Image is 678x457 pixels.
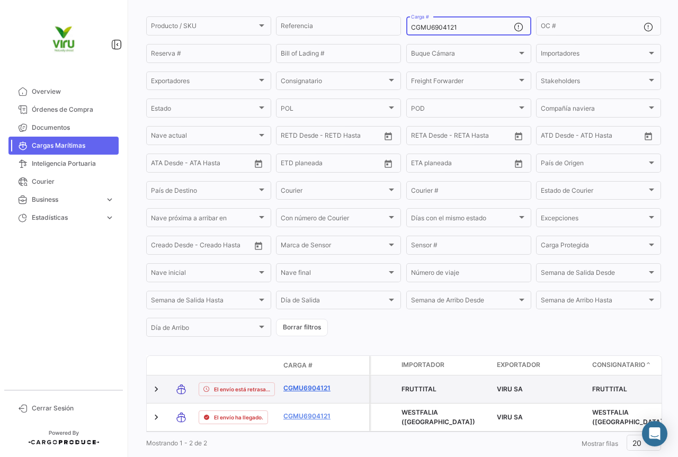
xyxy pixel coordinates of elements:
span: El envío ha llegado. [214,413,263,422]
span: VIRU SA [497,385,523,393]
span: Con número de Courier [281,216,387,223]
span: Nave actual [151,133,257,141]
span: Nave próxima a arribar en [151,216,257,223]
span: 20 [632,438,641,447]
a: Expand/Collapse Row [151,412,162,423]
span: Exportador [497,360,540,370]
input: Desde [411,133,430,141]
span: Día de Arribo [151,326,257,333]
span: Estado de Courier [541,189,647,196]
a: Documentos [8,119,119,137]
span: POL [281,106,387,113]
span: Nave final [281,271,387,278]
span: Mostrar filas [582,440,618,447]
input: Desde [281,161,300,168]
span: Importadores [541,51,647,59]
span: expand_more [105,213,114,222]
span: Exportadores [151,79,257,86]
button: Open calendar [640,128,656,144]
datatable-header-cell: Modo de Transporte [168,361,194,370]
input: ATA Desde [151,161,183,168]
span: Estado [151,106,257,113]
span: Courier [32,177,114,186]
div: Abrir Intercom Messenger [642,421,667,446]
a: CGMU6904121 [283,383,338,393]
button: Open calendar [251,238,266,254]
span: Semana de Arribo Desde [411,298,517,306]
input: Creado Hasta [201,243,248,250]
input: ATD Hasta [582,133,629,141]
span: Nave inicial [151,271,257,278]
span: POD [411,106,517,113]
datatable-header-cell: Carga # [279,356,343,374]
a: Órdenes de Compra [8,101,119,119]
span: Overview [32,87,114,96]
datatable-header-cell: Carga Protegida [371,356,397,375]
span: Días con el mismo estado [411,216,517,223]
span: Mostrando 1 - 2 de 2 [146,439,207,447]
span: Semana de Arribo Hasta [541,298,647,306]
span: País de Destino [151,189,257,196]
span: FRUTTITAL [402,385,436,393]
span: VIRU SA [497,413,523,421]
a: Expand/Collapse Row [151,384,162,395]
span: Órdenes de Compra [32,105,114,114]
a: Cargas Marítimas [8,137,119,155]
span: Cargas Marítimas [32,141,114,150]
datatable-header-cell: Exportador [493,356,588,375]
input: ATD Desde [541,133,574,141]
a: Courier [8,173,119,191]
input: ATA Hasta [191,161,238,168]
input: Desde [281,133,300,141]
img: viru.png [37,13,90,66]
span: Carga # [283,361,313,370]
span: Semana de Salida Hasta [151,298,257,306]
span: expand_more [105,195,114,204]
datatable-header-cell: Importador [397,356,493,375]
input: Hasta [307,133,355,141]
span: Día de Salida [281,298,387,306]
span: Freight Forwarder [411,79,517,86]
input: Creado Desde [151,243,193,250]
input: Hasta [307,161,355,168]
input: Hasta [438,133,485,141]
span: Marca de Sensor [281,243,387,250]
span: Producto / SKU [151,24,257,31]
span: FRUTTITAL [592,385,627,393]
span: Consignatario [592,360,645,370]
button: Open calendar [380,156,396,172]
span: Excepciones [541,216,647,223]
span: Cerrar Sesión [32,404,114,413]
a: Overview [8,83,119,101]
span: Business [32,195,101,204]
input: Hasta [438,161,485,168]
span: Inteligencia Portuaria [32,159,114,168]
button: Borrar filtros [276,319,328,336]
span: País de Origen [541,161,647,168]
button: Open calendar [511,156,527,172]
span: Carga Protegida [541,243,647,250]
span: Estadísticas [32,213,101,222]
datatable-header-cell: Póliza [343,361,369,370]
span: Courier [281,189,387,196]
input: Desde [411,161,430,168]
span: Importador [402,360,444,370]
a: Inteligencia Portuaria [8,155,119,173]
span: WESTFALIA (GREENCELL) [592,408,666,426]
button: Open calendar [380,128,396,144]
a: CGMU6904121 [283,411,338,421]
button: Open calendar [251,156,266,172]
button: Open calendar [511,128,527,144]
span: Compañía naviera [541,106,647,113]
span: El envío está retrasado. [214,385,270,393]
span: WESTFALIA (GREENCELL) [402,408,475,426]
datatable-header-cell: Estado de Envio [194,361,279,370]
span: Buque Cámara [411,51,517,59]
span: Semana de Salida Desde [541,271,647,278]
span: Documentos [32,123,114,132]
span: Consignatario [281,79,387,86]
span: Stakeholders [541,79,647,86]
